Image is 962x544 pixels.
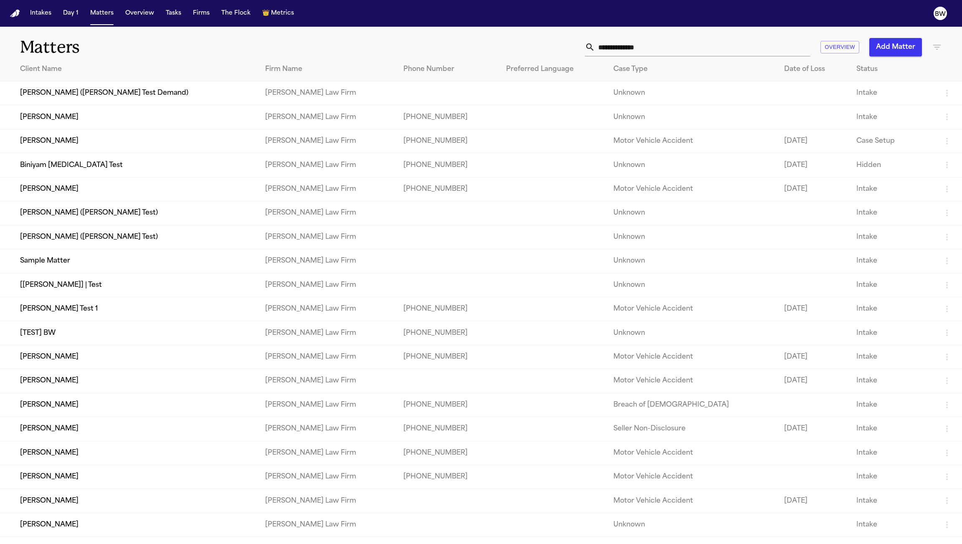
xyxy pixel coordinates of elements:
div: Firm Name [265,64,390,74]
td: Intake [850,369,935,393]
td: [DATE] [777,153,849,177]
td: Intake [850,297,935,321]
td: [PERSON_NAME] Law Firm [258,489,397,513]
td: [DATE] [777,417,849,441]
td: Breach of [DEMOGRAPHIC_DATA] [607,393,777,417]
td: [PERSON_NAME] Law Firm [258,465,397,489]
td: [PHONE_NUMBER] [397,177,499,201]
td: [PHONE_NUMBER] [397,345,499,369]
td: Intake [850,441,935,465]
td: Unknown [607,249,777,273]
td: Intake [850,105,935,129]
button: Day 1 [60,6,82,21]
td: [PHONE_NUMBER] [397,465,499,489]
td: [PERSON_NAME] Law Firm [258,177,397,201]
td: Hidden [850,153,935,177]
td: Seller Non-Disclosure [607,417,777,441]
td: Unknown [607,225,777,249]
div: Phone Number [403,64,493,74]
td: [PERSON_NAME] Law Firm [258,513,397,536]
button: Firms [190,6,213,21]
td: [PHONE_NUMBER] [397,105,499,129]
button: The Flock [218,6,254,21]
div: Case Type [613,64,771,74]
td: Intake [850,81,935,105]
td: [PERSON_NAME] Law Firm [258,369,397,393]
button: Overview [122,6,157,21]
td: Intake [850,393,935,417]
button: Overview [820,41,859,54]
td: [PHONE_NUMBER] [397,393,499,417]
td: [PERSON_NAME] Law Firm [258,321,397,345]
td: Intake [850,321,935,345]
td: [PERSON_NAME] Law Firm [258,417,397,441]
a: Home [10,10,20,18]
td: [PERSON_NAME] Law Firm [258,225,397,249]
td: [PERSON_NAME] Law Firm [258,153,397,177]
h1: Matters [20,37,295,58]
td: Unknown [607,513,777,536]
div: Preferred Language [506,64,600,74]
td: Intake [850,465,935,489]
div: Status [856,64,929,74]
td: [PERSON_NAME] Law Firm [258,297,397,321]
td: [PHONE_NUMBER] [397,129,499,153]
td: [PERSON_NAME] Law Firm [258,105,397,129]
td: [PHONE_NUMBER] [397,417,499,441]
td: Intake [850,225,935,249]
td: Unknown [607,201,777,225]
td: [PERSON_NAME] Law Firm [258,441,397,465]
td: Intake [850,273,935,297]
td: Intake [850,513,935,536]
td: [DATE] [777,369,849,393]
td: Intake [850,345,935,369]
div: Date of Loss [784,64,843,74]
td: [DATE] [777,177,849,201]
td: Motor Vehicle Accident [607,465,777,489]
td: Motor Vehicle Accident [607,345,777,369]
td: Unknown [607,105,777,129]
td: [PERSON_NAME] Law Firm [258,345,397,369]
td: Intake [850,177,935,201]
td: [PHONE_NUMBER] [397,297,499,321]
button: Tasks [162,6,185,21]
button: crownMetrics [259,6,297,21]
td: [PERSON_NAME] Law Firm [258,393,397,417]
td: [PERSON_NAME] Law Firm [258,249,397,273]
td: Motor Vehicle Accident [607,297,777,321]
td: [PERSON_NAME] Law Firm [258,81,397,105]
td: Motor Vehicle Accident [607,177,777,201]
button: Add Matter [869,38,922,56]
td: [PHONE_NUMBER] [397,153,499,177]
td: [PHONE_NUMBER] [397,321,499,345]
td: Unknown [607,273,777,297]
td: Motor Vehicle Accident [607,489,777,513]
td: Intake [850,249,935,273]
button: Matters [87,6,117,21]
td: [PERSON_NAME] Law Firm [258,273,397,297]
td: [DATE] [777,297,849,321]
td: Motor Vehicle Accident [607,129,777,153]
td: Unknown [607,321,777,345]
td: [PHONE_NUMBER] [397,441,499,465]
td: Intake [850,489,935,513]
td: Intake [850,201,935,225]
td: Case Setup [850,129,935,153]
td: [PERSON_NAME] Law Firm [258,201,397,225]
td: Motor Vehicle Accident [607,369,777,393]
td: Motor Vehicle Accident [607,441,777,465]
td: [DATE] [777,345,849,369]
img: Finch Logo [10,10,20,18]
td: Unknown [607,81,777,105]
td: [PERSON_NAME] Law Firm [258,129,397,153]
td: [DATE] [777,489,849,513]
button: Intakes [27,6,55,21]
